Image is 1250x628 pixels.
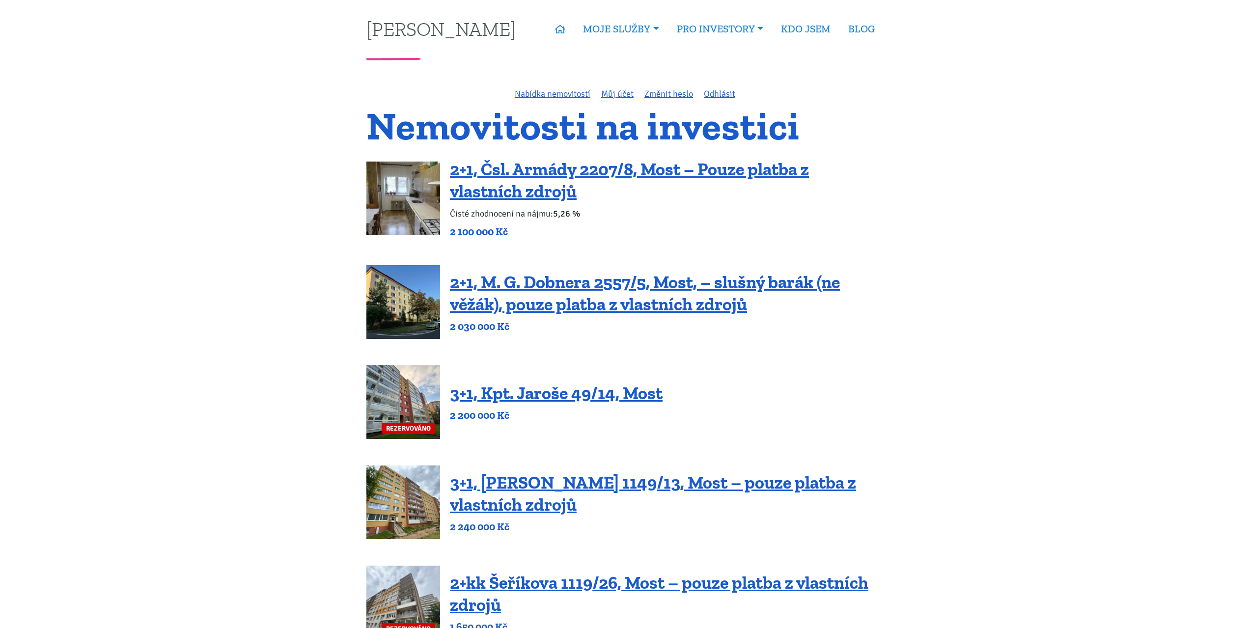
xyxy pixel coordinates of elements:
b: 5,26 % [553,208,580,219]
a: 2+1, Čsl. Armády 2207/8, Most – Pouze platba z vlastních zdrojů [450,159,809,202]
a: PRO INVESTORY [668,18,772,40]
a: Změnit heslo [644,88,693,99]
a: BLOG [839,18,884,40]
p: Čisté zhodnocení na nájmu: [450,207,884,220]
a: 2+kk Šeříkova 1119/26, Most – pouze platba z vlastních zdrojů [450,572,868,615]
a: 2+1, M. G. Dobnera 2557/5, Most, – slušný barák (ne věžák), pouze platba z vlastních zdrojů [450,272,840,315]
a: MOJE SLUŽBY [574,18,667,40]
a: 3+1, Kpt. Jaroše 49/14, Most [450,382,663,404]
a: 3+1, [PERSON_NAME] 1149/13, Most – pouze platba z vlastních zdrojů [450,472,856,515]
h1: Nemovitosti na investici [366,109,884,142]
p: 2 240 000 Kč [450,520,884,534]
p: 2 100 000 Kč [450,225,884,239]
a: REZERVOVÁNO [366,365,440,439]
a: Můj účet [601,88,634,99]
a: Odhlásit [704,88,735,99]
a: [PERSON_NAME] [366,19,516,38]
p: 2 030 000 Kč [450,320,884,333]
a: Nabídka nemovitostí [515,88,590,99]
p: 2 200 000 Kč [450,409,663,422]
a: KDO JSEM [772,18,839,40]
span: REZERVOVÁNO [382,423,435,434]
